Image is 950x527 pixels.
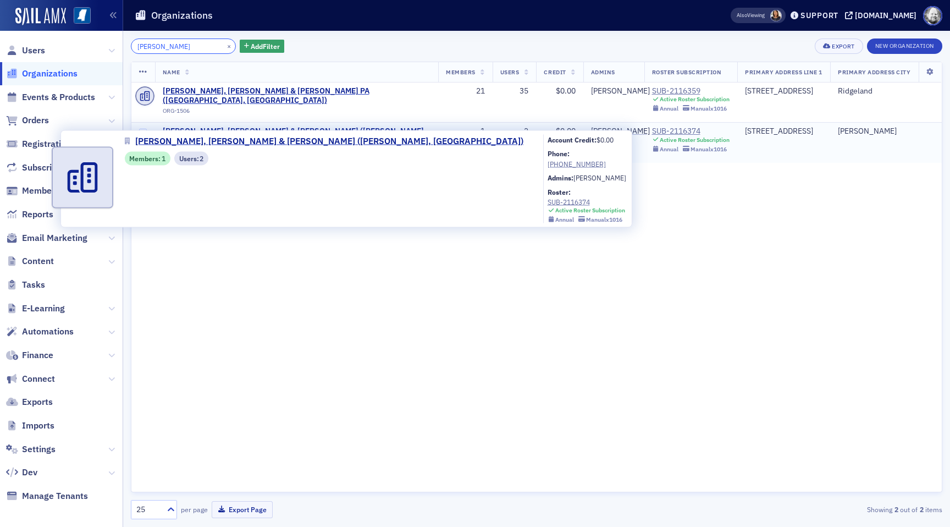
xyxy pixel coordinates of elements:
[867,40,942,50] a: New Organization
[596,135,614,144] span: $0.00
[163,86,431,106] a: [PERSON_NAME], [PERSON_NAME] & [PERSON_NAME] PA ([GEOGRAPHIC_DATA], [GEOGRAPHIC_DATA])
[591,68,615,76] span: Admins
[22,420,54,432] span: Imports
[129,153,162,163] span: Members :
[737,12,765,19] span: Viewing
[6,162,76,174] a: Subscriptions
[22,373,55,385] span: Connect
[22,396,53,408] span: Exports
[74,7,91,24] img: SailAMX
[652,68,722,76] span: Roster Subscription
[838,127,934,136] div: [PERSON_NAME]
[22,443,56,455] span: Settings
[22,466,37,479] span: Dev
[6,373,55,385] a: Connect
[22,114,49,127] span: Orders
[66,7,91,26] a: View Homepage
[22,303,65,315] span: E-Learning
[22,490,88,502] span: Manage Tenants
[815,39,863,54] button: Export
[737,12,747,19] div: Also
[179,153,200,163] span: Users :
[15,8,66,25] img: SailAMX
[591,86,650,96] a: [PERSON_NAME]
[660,146,678,153] div: Annual
[22,162,76,174] span: Subscriptions
[6,114,49,127] a: Orders
[6,396,53,408] a: Exports
[652,86,730,96] a: SUB-2116359
[6,68,78,80] a: Organizations
[251,41,280,51] span: Add Filter
[22,91,95,103] span: Events & Products
[652,127,730,136] a: SUB-2116374
[500,68,520,76] span: Users
[556,126,576,136] span: $0.00
[22,68,78,80] span: Organizations
[125,151,170,165] div: Members: 1
[135,135,523,148] span: [PERSON_NAME], [PERSON_NAME] & [PERSON_NAME] ([PERSON_NAME], [GEOGRAPHIC_DATA])
[446,127,485,136] div: 1
[845,12,920,19] button: [DOMAIN_NAME]
[22,279,45,291] span: Tasks
[163,127,431,146] span: Matthews, Cutrer & Lindsay PA (Clinton, MS)
[22,232,87,244] span: Email Marketing
[6,232,87,244] a: Email Marketing
[6,45,45,57] a: Users
[22,255,54,267] span: Content
[6,466,37,479] a: Dev
[770,10,782,21] span: Noma Burge
[163,68,180,76] span: Name
[680,504,942,514] div: Showing out of items
[745,86,822,96] div: [STREET_ADDRESS]
[691,146,727,153] div: Manual x1016
[22,185,76,197] span: Memberships
[500,86,529,96] div: 35
[867,39,942,54] button: New Organization
[573,173,626,183] a: [PERSON_NAME]
[548,135,596,144] b: Account Credit:
[446,86,485,96] div: 21
[556,86,576,96] span: $0.00
[6,138,75,150] a: Registrations
[660,96,730,103] div: Active Roster Subscription
[224,41,234,51] button: ×
[6,303,65,315] a: E-Learning
[22,138,75,150] span: Registrations
[22,45,45,57] span: Users
[548,173,573,182] b: Admins:
[6,490,88,502] a: Manage Tenants
[548,187,571,196] b: Roster:
[6,279,45,291] a: Tasks
[136,504,161,515] div: 25
[586,216,622,223] div: Manual x1016
[446,68,476,76] span: Members
[555,207,625,214] div: Active Roster Subscription
[832,43,854,50] div: Export
[131,39,236,54] input: Search…
[6,255,54,267] a: Content
[500,127,529,136] div: 2
[591,127,650,136] a: [PERSON_NAME]
[544,68,566,76] span: Credit
[212,501,273,518] button: Export Page
[855,10,916,20] div: [DOMAIN_NAME]
[548,196,626,206] a: SUB-2116374
[800,10,838,20] div: Support
[745,68,822,76] span: Primary Address Line 1
[548,158,626,168] a: [PHONE_NUMBER]
[892,504,900,514] strong: 2
[691,105,727,112] div: Manual x1016
[918,504,925,514] strong: 2
[174,151,208,165] div: Users: 2
[181,504,208,514] label: per page
[838,68,911,76] span: Primary Address City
